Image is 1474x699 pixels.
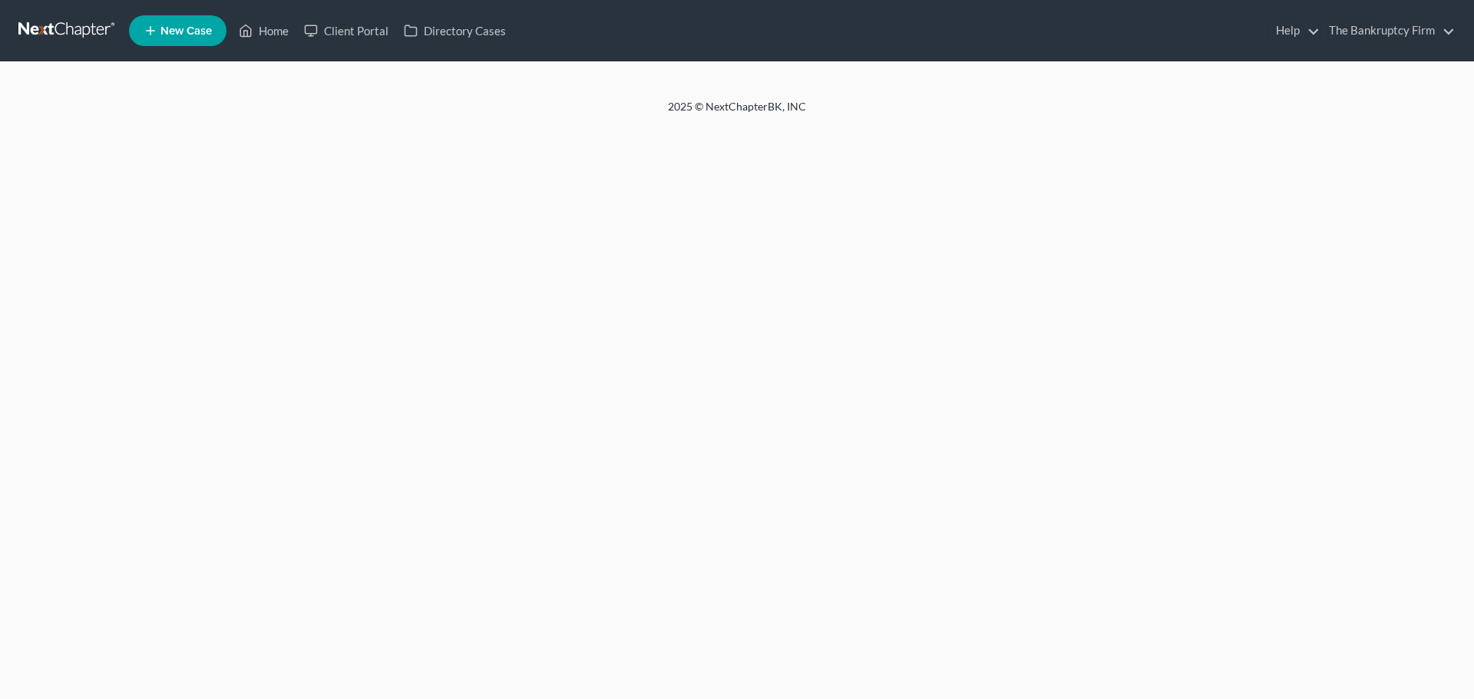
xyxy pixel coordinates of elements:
[296,17,396,45] a: Client Portal
[1268,17,1320,45] a: Help
[1321,17,1455,45] a: The Bankruptcy Firm
[299,99,1175,127] div: 2025 © NextChapterBK, INC
[129,15,226,46] new-legal-case-button: New Case
[231,17,296,45] a: Home
[396,17,514,45] a: Directory Cases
